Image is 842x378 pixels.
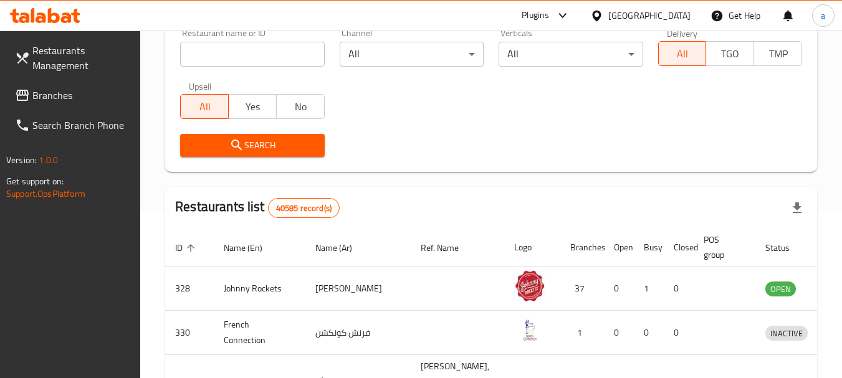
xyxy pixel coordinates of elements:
[759,45,797,63] span: TMP
[421,240,475,255] span: Ref. Name
[765,240,806,255] span: Status
[268,198,340,218] div: Total records count
[753,41,802,66] button: TMP
[604,311,634,355] td: 0
[604,267,634,311] td: 0
[175,197,340,218] h2: Restaurants list
[704,232,740,262] span: POS group
[821,9,825,22] span: a
[765,326,808,341] span: INACTIVE
[6,173,64,189] span: Get support on:
[180,42,324,67] input: Search for restaurant name or ID..
[234,98,272,116] span: Yes
[711,45,749,63] span: TGO
[664,267,694,311] td: 0
[165,311,214,355] td: 330
[165,267,214,311] td: 328
[514,314,545,346] img: French Connection
[282,98,320,116] span: No
[664,45,702,63] span: All
[634,229,664,267] th: Busy
[522,8,549,23] div: Plugins
[5,110,141,140] a: Search Branch Phone
[228,94,277,119] button: Yes
[269,202,339,214] span: 40585 record(s)
[5,35,141,80] a: Restaurants Management
[604,229,634,267] th: Open
[634,311,664,355] td: 0
[658,41,707,66] button: All
[634,267,664,311] td: 1
[32,88,131,103] span: Branches
[39,152,58,168] span: 1.0.0
[305,311,411,355] td: فرنش كونكشن
[6,152,37,168] span: Version:
[560,311,604,355] td: 1
[6,186,85,202] a: Support.OpsPlatform
[499,42,643,67] div: All
[189,82,212,90] label: Upsell
[32,118,131,133] span: Search Branch Phone
[706,41,754,66] button: TGO
[560,267,604,311] td: 37
[180,134,324,157] button: Search
[224,240,279,255] span: Name (En)
[667,29,698,37] label: Delivery
[560,229,604,267] th: Branches
[5,80,141,110] a: Branches
[315,240,368,255] span: Name (Ar)
[608,9,691,22] div: [GEOGRAPHIC_DATA]
[504,229,560,267] th: Logo
[190,138,314,153] span: Search
[175,240,199,255] span: ID
[276,94,325,119] button: No
[305,267,411,311] td: [PERSON_NAME]
[664,229,694,267] th: Closed
[32,43,131,73] span: Restaurants Management
[186,98,224,116] span: All
[765,282,796,296] span: OPEN
[782,193,812,223] div: Export file
[214,311,305,355] td: French Connection
[340,42,484,67] div: All
[664,311,694,355] td: 0
[214,267,305,311] td: Johnny Rockets
[180,94,229,119] button: All
[514,270,545,301] img: Johnny Rockets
